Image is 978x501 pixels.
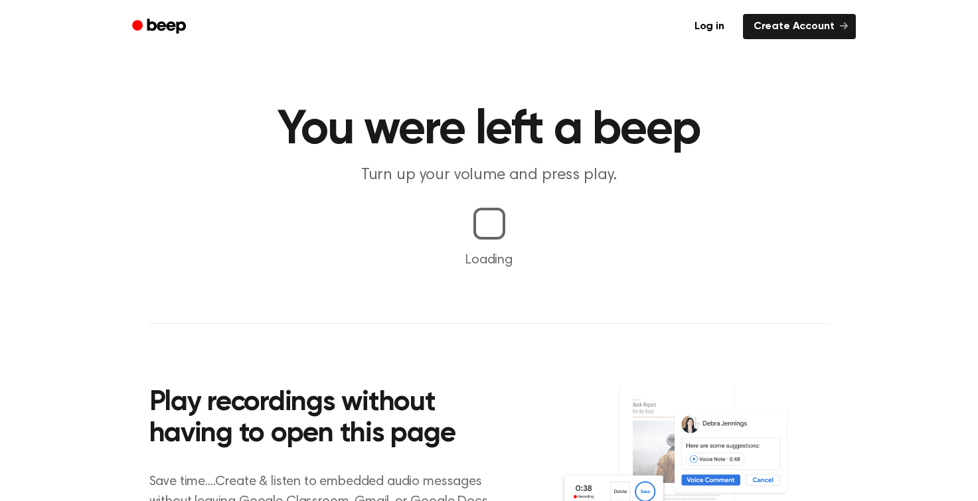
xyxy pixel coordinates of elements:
[123,14,198,40] a: Beep
[16,250,962,270] p: Loading
[684,14,735,39] a: Log in
[149,106,829,154] h1: You were left a beep
[149,388,507,451] h2: Play recordings without having to open this page
[743,14,856,39] a: Create Account
[234,165,744,186] p: Turn up your volume and press play.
